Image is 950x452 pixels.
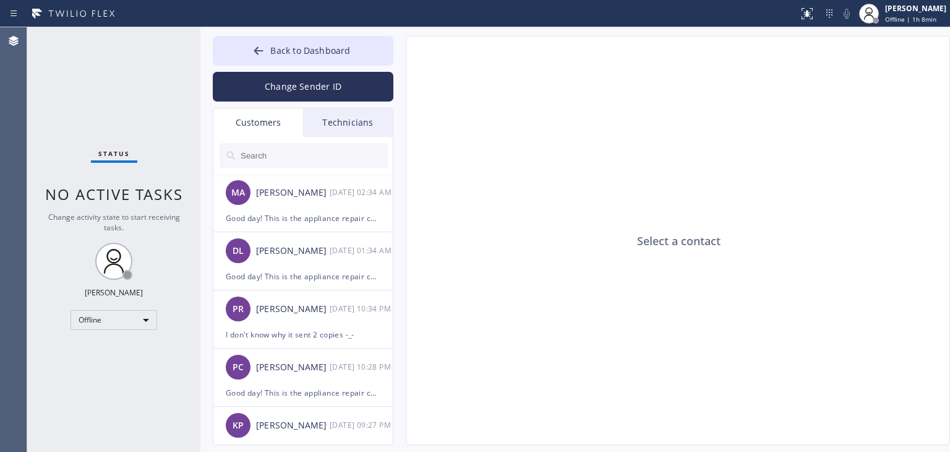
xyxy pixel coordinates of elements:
[233,244,244,258] span: DL
[838,5,855,22] button: Mute
[256,360,330,375] div: [PERSON_NAME]
[270,45,350,56] span: Back to Dashboard
[213,72,393,102] button: Change Sender ID
[885,3,946,14] div: [PERSON_NAME]
[45,184,183,204] span: No active tasks
[98,149,130,158] span: Status
[885,15,936,24] span: Offline | 1h 8min
[213,36,393,66] button: Back to Dashboard
[233,419,244,433] span: KP
[233,360,244,375] span: PC
[226,386,380,400] div: Good day! This is the appliance repair company you recently contacted. Unfortunately our phone re...
[330,418,394,432] div: 08/26/2025 9:27 AM
[330,360,394,374] div: 08/26/2025 9:28 AM
[85,287,143,298] div: [PERSON_NAME]
[213,108,303,137] div: Customers
[330,185,394,199] div: 08/26/2025 9:34 AM
[71,310,157,330] div: Offline
[226,269,380,284] div: Good day! This is the appliance repair company you recently contacted. Unfortunately our phone re...
[330,302,394,316] div: 08/26/2025 9:34 AM
[303,108,393,137] div: Technicians
[226,328,380,342] div: I don't know why it sent 2 copies -_-
[330,243,394,258] div: 08/26/2025 9:34 AM
[231,186,245,200] span: MA
[256,244,330,258] div: [PERSON_NAME]
[256,186,330,200] div: [PERSON_NAME]
[256,419,330,433] div: [PERSON_NAME]
[256,302,330,316] div: [PERSON_NAME]
[233,302,244,316] span: PR
[226,211,380,225] div: Good day! This is the appliance repair company you recently contacted. Unfortunately our phone re...
[239,143,388,168] input: Search
[48,212,180,233] span: Change activity state to start receiving tasks.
